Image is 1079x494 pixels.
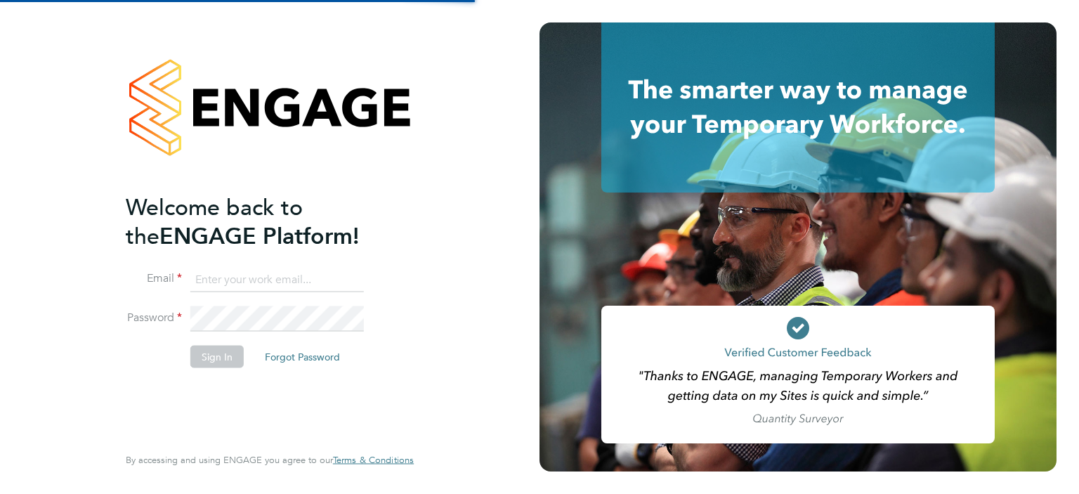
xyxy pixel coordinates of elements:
[254,346,351,368] button: Forgot Password
[126,311,182,325] label: Password
[126,193,400,250] h2: ENGAGE Platform!
[333,455,414,466] a: Terms & Conditions
[126,454,414,466] span: By accessing and using ENGAGE you agree to our
[126,271,182,286] label: Email
[190,346,244,368] button: Sign In
[190,267,364,292] input: Enter your work email...
[126,193,303,249] span: Welcome back to the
